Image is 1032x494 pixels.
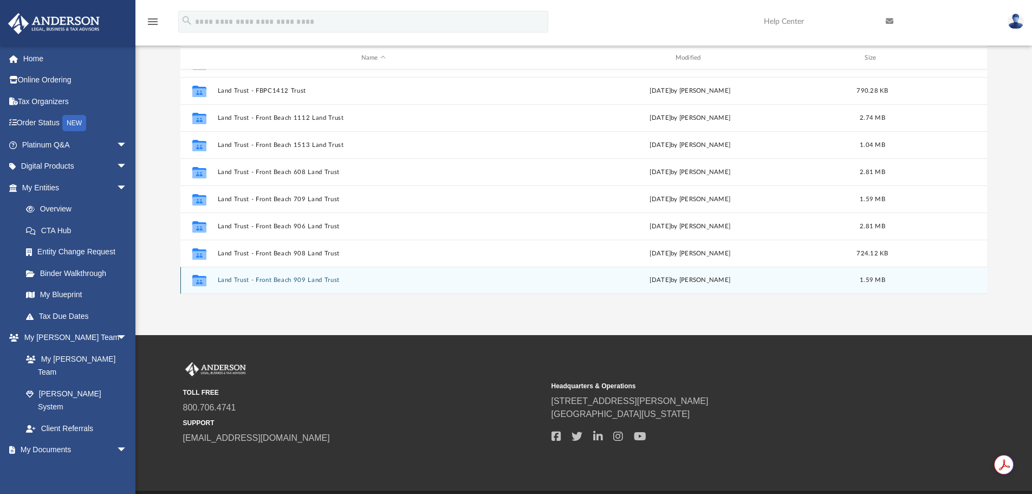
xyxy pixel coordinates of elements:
[15,418,138,439] a: Client Referrals
[534,167,846,177] div: [DATE] by [PERSON_NAME]
[15,348,133,383] a: My [PERSON_NAME] Team
[217,53,529,63] div: Name
[116,327,138,349] span: arrow_drop_down
[217,142,529,149] button: Land Trust - Front Beach 1513 Land Trust
[146,21,159,28] a: menu
[116,134,138,156] span: arrow_drop_down
[551,396,709,406] a: [STREET_ADDRESS][PERSON_NAME]
[8,48,144,69] a: Home
[15,262,144,284] a: Binder Walkthrough
[8,177,144,198] a: My Entitiesarrow_drop_down
[860,142,885,147] span: 1.04 MB
[217,87,529,94] button: Land Trust - FBPC1412 Trust
[8,69,144,91] a: Online Ordering
[8,134,144,156] a: Platinum Q&Aarrow_drop_down
[534,113,846,123] div: [DATE] by [PERSON_NAME]
[180,69,988,294] div: grid
[217,169,529,176] button: Land Trust - Front Beach 608 Land Trust
[8,439,138,461] a: My Documentsarrow_drop_down
[183,403,236,412] a: 800.706.4741
[183,388,544,397] small: TOLL FREE
[181,15,193,27] i: search
[116,177,138,199] span: arrow_drop_down
[15,305,144,327] a: Tax Due Dates
[183,362,248,376] img: Anderson Advisors Platinum Portal
[183,433,330,442] a: [EMAIL_ADDRESS][DOMAIN_NAME]
[899,53,975,63] div: id
[551,409,690,419] a: [GEOGRAPHIC_DATA][US_STATE]
[15,383,138,418] a: [PERSON_NAME] System
[185,53,212,63] div: id
[534,275,846,285] div: [DATE] by [PERSON_NAME]
[8,156,144,177] a: Digital Productsarrow_drop_down
[62,115,86,131] div: NEW
[217,223,529,230] button: Land Trust - Front Beach 906 Land Trust
[860,223,885,229] span: 2.81 MB
[8,112,144,134] a: Order StatusNEW
[534,140,846,150] div: [DATE] by [PERSON_NAME]
[851,53,894,63] div: Size
[217,196,529,203] button: Land Trust - Front Beach 709 Land Trust
[146,15,159,28] i: menu
[534,194,846,204] div: [DATE] by [PERSON_NAME]
[860,114,885,120] span: 2.74 MB
[856,250,888,256] span: 724.12 KB
[534,53,846,63] div: Modified
[8,91,144,112] a: Tax Organizers
[15,241,144,263] a: Entity Change Request
[860,169,885,175] span: 2.81 MB
[217,277,529,284] button: Land Trust - Front Beach 909 Land Trust
[15,198,144,220] a: Overview
[116,439,138,461] span: arrow_drop_down
[15,284,138,306] a: My Blueprint
[217,250,529,257] button: Land Trust - Front Beach 908 Land Trust
[183,418,544,428] small: SUPPORT
[856,87,888,93] span: 790.28 KB
[15,220,144,241] a: CTA Hub
[5,13,103,34] img: Anderson Advisors Platinum Portal
[1008,14,1024,29] img: User Pic
[860,277,885,283] span: 1.59 MB
[551,381,912,391] small: Headquarters & Operations
[534,248,846,258] div: [DATE] by [PERSON_NAME]
[534,221,846,231] div: [DATE] by [PERSON_NAME]
[860,196,885,202] span: 1.59 MB
[534,86,846,95] div: [DATE] by [PERSON_NAME]
[8,327,138,349] a: My [PERSON_NAME] Teamarrow_drop_down
[116,156,138,178] span: arrow_drop_down
[217,114,529,121] button: Land Trust - Front Beach 1112 Land Trust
